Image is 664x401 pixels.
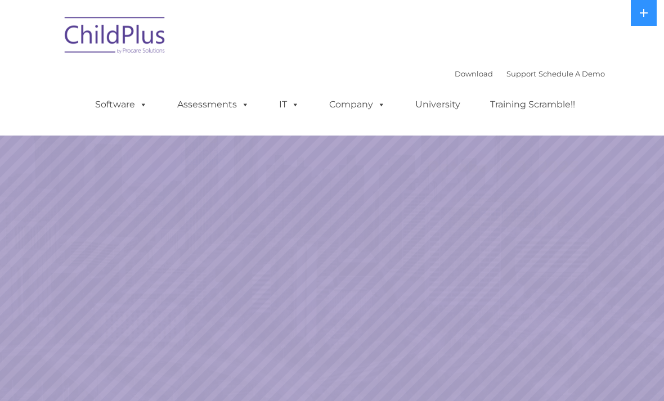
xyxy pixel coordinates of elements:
[318,93,397,116] a: Company
[455,69,493,78] a: Download
[539,69,605,78] a: Schedule A Demo
[84,93,159,116] a: Software
[451,198,566,227] a: Learn More
[166,93,261,116] a: Assessments
[479,93,586,116] a: Training Scramble!!
[268,93,311,116] a: IT
[455,69,605,78] font: |
[404,93,472,116] a: University
[506,69,536,78] a: Support
[59,9,172,65] img: ChildPlus by Procare Solutions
